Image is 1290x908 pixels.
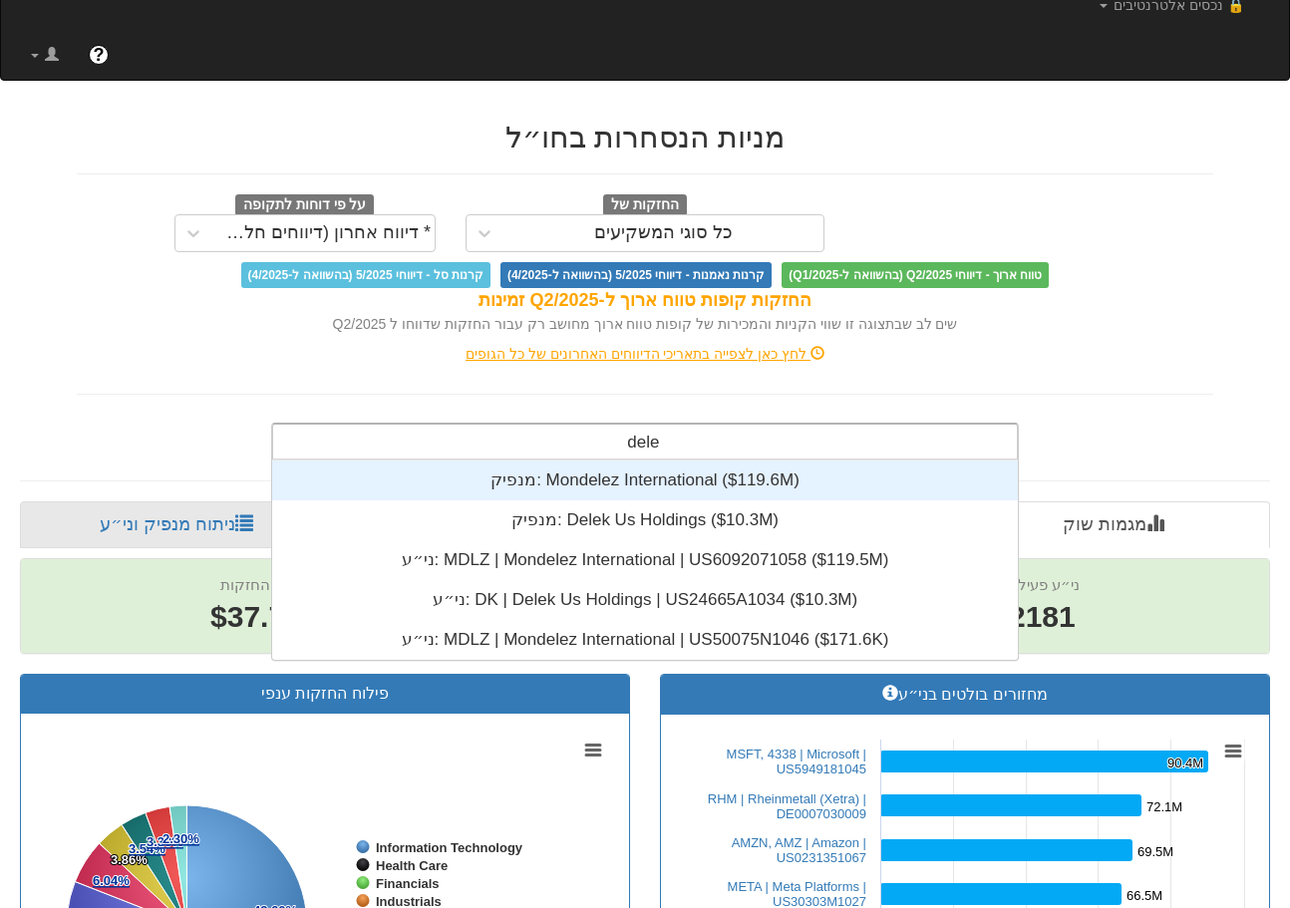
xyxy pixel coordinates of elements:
tspan: 72.1M [1146,799,1182,814]
div: לחץ כאן לצפייה בתאריכי הדיווחים האחרונים של כל הגופים [62,344,1228,364]
span: ני״ע פעילים [1005,576,1080,593]
tspan: Health Care [376,858,448,873]
div: ני״ע: ‎MDLZ | Mondelez International | US6092071058 ‎($119.5M)‏ [272,540,1018,580]
a: AMZN, AMZ | Amazon | US0231351067 [732,835,866,865]
a: RHM | Rheinmetall (Xetra) | DE0007030009 [708,791,866,821]
a: ניתוח מנפיק וני״ע [20,501,333,549]
h2: מניות הנסחרות בחו״ל [77,121,1213,153]
div: * דיווח אחרון (דיווחים חלקיים) [216,223,432,243]
tspan: 3.54% [129,841,165,856]
span: ? [93,45,104,65]
tspan: 3.30% [147,834,183,849]
div: מנפיק: ‎Mondelez International ‎($119.6M)‏ [272,460,1018,500]
tspan: 69.5M [1137,844,1173,859]
span: קרנות סל - דיווחי 5/2025 (בהשוואה ל-4/2025) [241,262,490,288]
div: שים לב שבתצוגה זו שווי הקניות והמכירות של קופות טווח ארוך מחושב רק עבור החזקות שדווחו ל Q2/2025 [77,314,1213,334]
h3: פילוח החזקות ענפי [36,685,614,703]
div: החזקות קופות טווח ארוך ל-Q2/2025 זמינות [77,288,1213,314]
span: על פי דוחות לתקופה [235,194,374,216]
a: מגמות שוק [957,501,1271,549]
tspan: 2.30% [162,831,199,846]
span: קרנות נאמנות - דיווחי 5/2025 (בהשוואה ל-4/2025) [500,262,772,288]
a: MSFT, 4338 | Microsoft | US5949181045 [727,747,866,776]
tspan: 6.04% [93,873,130,888]
div: ני״ע: ‎DK | Delek Us Holdings | US24665A1034 ‎($10.3M)‏ [272,580,1018,620]
tspan: 66.5M [1127,888,1162,903]
tspan: Financials [376,876,440,891]
div: כל סוגי המשקיעים [594,223,733,243]
span: $37.7B [210,600,307,633]
div: ני״ע: ‎MDLZ | Mondelez International | US50075N1046 ‎($171.6K)‏ [272,620,1018,660]
tspan: Information Technology [376,840,523,855]
span: טווח ארוך - דיווחי Q2/2025 (בהשוואה ל-Q1/2025) [782,262,1049,288]
div: מנפיק: ‎Delek Us Holdings ‎($10.3M)‏ [272,500,1018,540]
a: ? [74,30,124,80]
h3: מחזורים בולטים בני״ע [676,685,1254,704]
tspan: 3.86% [111,852,148,867]
span: 2181 [1005,596,1080,639]
tspan: 90.4M [1167,756,1203,770]
div: grid [272,460,1018,660]
span: שווי החזקות [220,576,296,593]
span: החזקות של [603,194,687,216]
